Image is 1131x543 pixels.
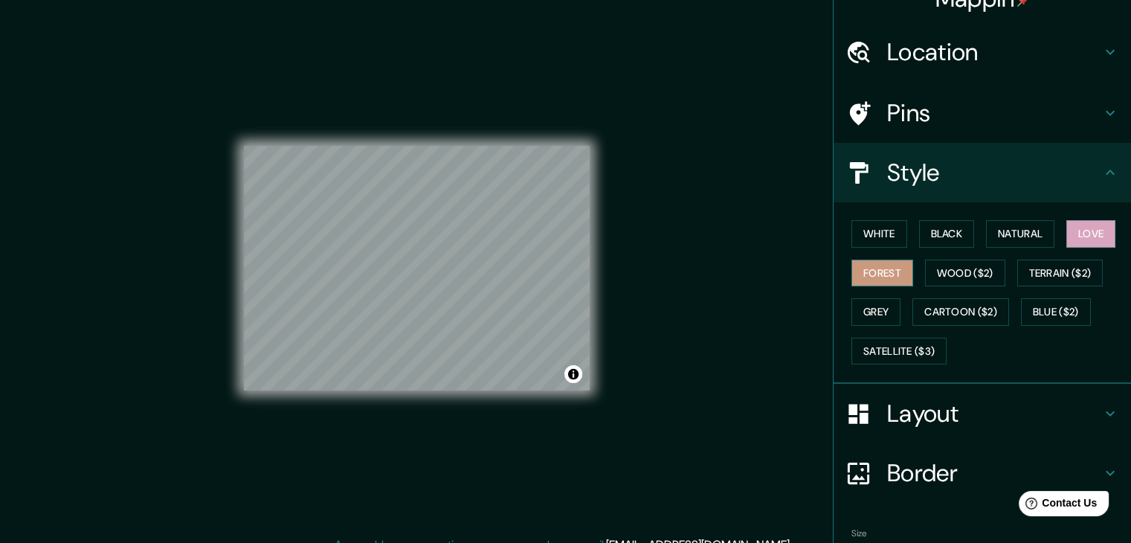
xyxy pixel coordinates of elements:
button: Terrain ($2) [1017,260,1103,287]
button: Cartoon ($2) [912,298,1009,326]
div: Border [834,443,1131,503]
button: Blue ($2) [1021,298,1091,326]
h4: Border [887,458,1101,488]
h4: Style [887,158,1101,187]
button: Natural [986,220,1054,248]
h4: Pins [887,98,1101,128]
button: Grey [851,298,900,326]
div: Style [834,143,1131,202]
button: Satellite ($3) [851,338,947,365]
div: Layout [834,384,1131,443]
div: Location [834,22,1131,82]
label: Size [851,527,867,540]
button: Wood ($2) [925,260,1005,287]
button: White [851,220,907,248]
canvas: Map [244,146,590,391]
iframe: Help widget launcher [999,485,1115,527]
div: Pins [834,83,1131,143]
button: Forest [851,260,913,287]
button: Toggle attribution [564,365,582,383]
h4: Layout [887,399,1101,428]
button: Black [919,220,975,248]
h4: Location [887,37,1101,67]
button: Love [1066,220,1115,248]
